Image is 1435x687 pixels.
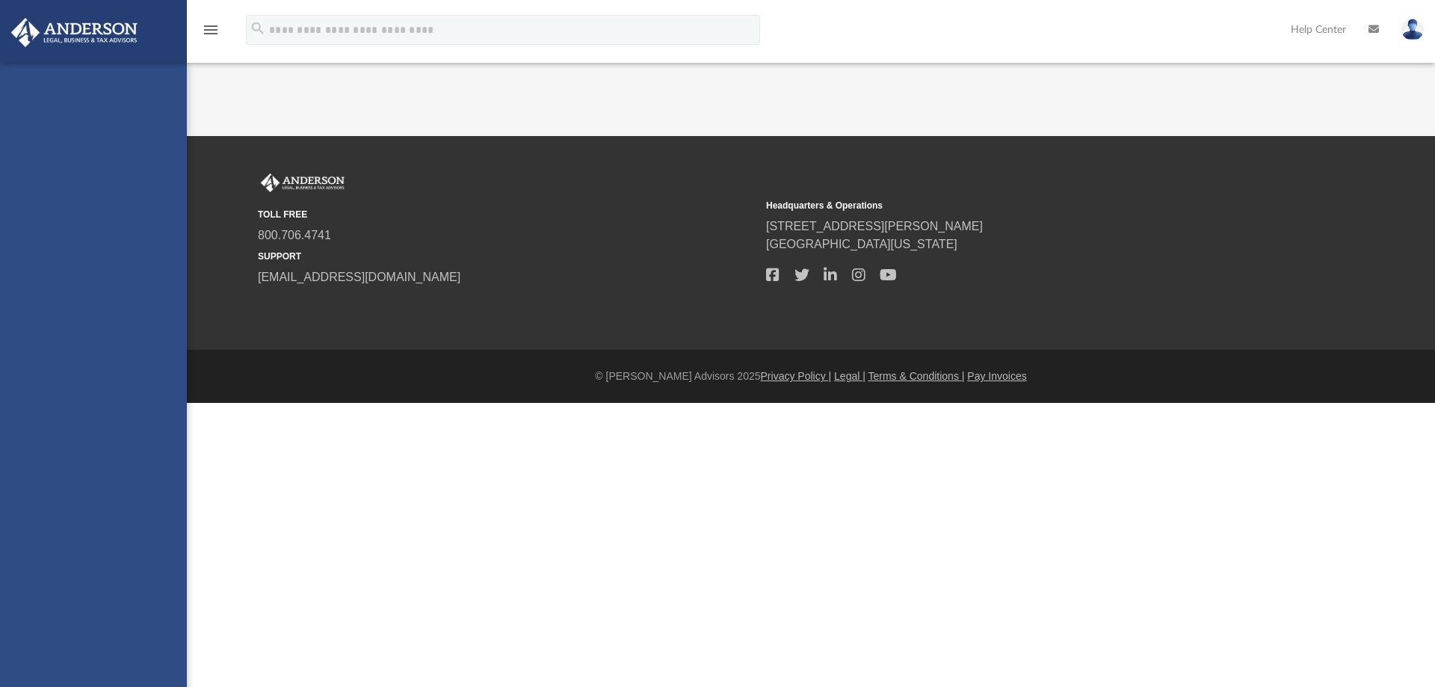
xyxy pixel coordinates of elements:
small: Headquarters & Operations [766,199,1264,212]
div: © [PERSON_NAME] Advisors 2025 [187,369,1435,384]
small: TOLL FREE [258,208,756,221]
a: [EMAIL_ADDRESS][DOMAIN_NAME] [258,271,460,283]
a: menu [202,28,220,39]
i: search [250,20,266,37]
a: Privacy Policy | [761,370,832,382]
a: Pay Invoices [967,370,1026,382]
small: SUPPORT [258,250,756,263]
img: Anderson Advisors Platinum Portal [258,173,348,193]
a: [GEOGRAPHIC_DATA][US_STATE] [766,238,957,250]
a: Terms & Conditions | [868,370,965,382]
img: User Pic [1401,19,1424,40]
i: menu [202,21,220,39]
img: Anderson Advisors Platinum Portal [7,18,142,47]
a: Legal | [834,370,865,382]
a: 800.706.4741 [258,229,331,241]
a: [STREET_ADDRESS][PERSON_NAME] [766,220,983,232]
